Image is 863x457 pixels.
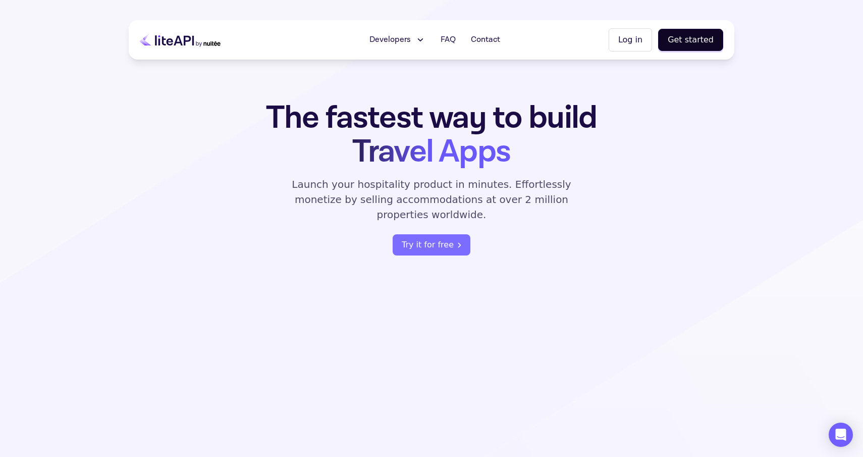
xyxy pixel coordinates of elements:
[829,423,853,447] div: Open Intercom Messenger
[280,177,583,222] p: Launch your hospitality product in minutes. Effortlessly monetize by selling accommodations at ov...
[393,234,470,256] a: register
[435,30,462,50] a: FAQ
[352,131,510,173] span: Travel Apps
[658,29,723,51] button: Get started
[234,101,629,169] h1: The fastest way to build
[363,30,431,50] button: Developers
[465,30,506,50] a: Contact
[393,234,470,256] button: Try it for free
[441,34,456,46] span: FAQ
[471,34,500,46] span: Contact
[369,34,411,46] span: Developers
[609,28,652,52] button: Log in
